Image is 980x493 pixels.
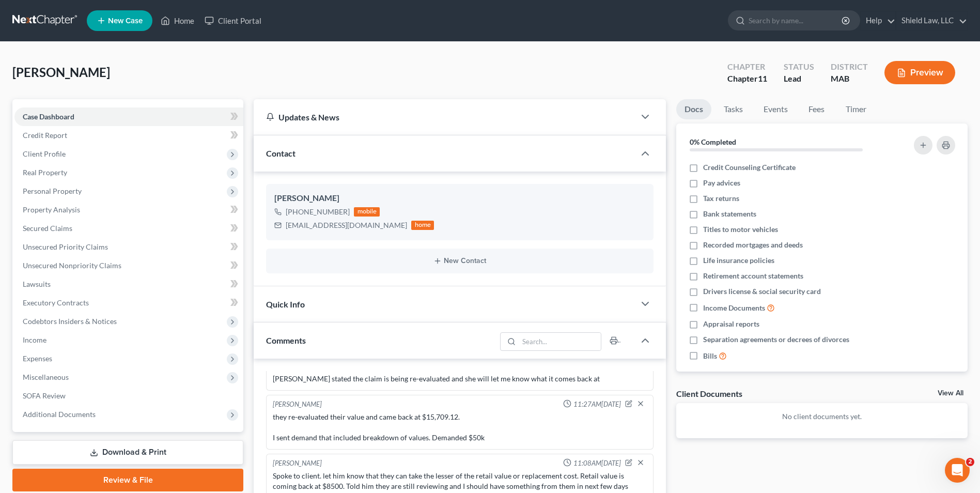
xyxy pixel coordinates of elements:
[831,73,868,85] div: MAB
[703,303,765,313] span: Income Documents
[273,412,647,443] div: they re-evaluated their value and came back at $15,709.12. I sent demand that included breakdown ...
[14,294,243,312] a: Executory Contracts
[14,238,243,256] a: Unsecured Priority Claims
[938,390,963,397] a: View All
[715,99,751,119] a: Tasks
[23,410,96,419] span: Additional Documents
[837,99,875,119] a: Timer
[274,192,645,205] div: [PERSON_NAME]
[14,387,243,405] a: SOFA Review
[14,107,243,126] a: Case Dashboard
[703,162,796,173] span: Credit Counseling Certificate
[23,205,80,214] span: Property Analysis
[676,388,742,399] div: Client Documents
[199,11,267,30] a: Client Portal
[703,209,756,219] span: Bank statements
[784,73,814,85] div: Lead
[945,458,970,483] iframe: Intercom live chat
[273,471,647,491] div: Spoke to client. let him know that they can take the lesser of the retail value or replacement co...
[23,317,117,326] span: Codebtors Insiders & Notices
[23,391,66,400] span: SOFA Review
[23,261,121,270] span: Unsecured Nonpriority Claims
[23,131,67,140] span: Credit Report
[685,411,959,422] p: No client documents yet.
[23,149,66,158] span: Client Profile
[861,11,895,30] a: Help
[703,351,717,361] span: Bills
[784,61,814,73] div: Status
[703,255,774,266] span: Life insurance policies
[14,201,243,219] a: Property Analysis
[23,335,46,344] span: Income
[12,65,110,80] span: [PERSON_NAME]
[23,373,69,381] span: Miscellaneous
[703,193,739,204] span: Tax returns
[703,286,821,297] span: Drivers license & social security card
[266,112,623,122] div: Updates & News
[703,271,803,281] span: Retirement account statements
[274,257,645,265] button: New Contact
[23,280,51,288] span: Lawsuits
[755,99,796,119] a: Events
[23,224,72,233] span: Secured Claims
[411,221,434,230] div: home
[703,224,778,235] span: Titles to motor vehicles
[14,126,243,145] a: Credit Report
[266,335,306,345] span: Comments
[749,11,843,30] input: Search by name...
[703,319,759,329] span: Appraisal reports
[676,99,711,119] a: Docs
[108,17,143,25] span: New Case
[831,61,868,73] div: District
[23,112,74,121] span: Case Dashboard
[23,168,67,177] span: Real Property
[12,469,243,491] a: Review & File
[519,333,601,350] input: Search...
[14,256,243,275] a: Unsecured Nonpriority Claims
[14,219,243,238] a: Secured Claims
[23,298,89,307] span: Executory Contracts
[23,354,52,363] span: Expenses
[354,207,380,217] div: mobile
[727,61,767,73] div: Chapter
[23,242,108,251] span: Unsecured Priority Claims
[573,458,621,468] span: 11:08AM[DATE]
[758,73,767,83] span: 11
[266,148,295,158] span: Contact
[690,137,736,146] strong: 0% Completed
[966,458,974,466] span: 2
[800,99,833,119] a: Fees
[273,458,322,469] div: [PERSON_NAME]
[884,61,955,84] button: Preview
[727,73,767,85] div: Chapter
[23,187,82,195] span: Personal Property
[286,207,350,217] div: [PHONE_NUMBER]
[896,11,967,30] a: Shield Law, LLC
[12,440,243,465] a: Download & Print
[286,220,407,230] div: [EMAIL_ADDRESS][DOMAIN_NAME]
[155,11,199,30] a: Home
[703,240,803,250] span: Recorded mortgages and deeds
[266,299,305,309] span: Quick Info
[703,178,740,188] span: Pay advices
[573,399,621,409] span: 11:27AM[DATE]
[273,399,322,410] div: [PERSON_NAME]
[703,334,849,345] span: Separation agreements or decrees of divorces
[14,275,243,294] a: Lawsuits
